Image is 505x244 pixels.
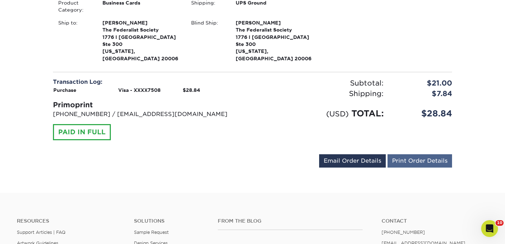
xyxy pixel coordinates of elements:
[102,19,181,61] strong: [US_STATE], [GEOGRAPHIC_DATA] 20006
[236,19,314,61] strong: [US_STATE], [GEOGRAPHIC_DATA] 20006
[134,218,207,224] h4: Solutions
[236,34,314,41] span: 1776 I [GEOGRAPHIC_DATA]
[102,19,181,26] span: [PERSON_NAME]
[388,154,452,168] a: Print Order Details
[183,87,200,93] strong: $28.84
[496,220,504,226] span: 10
[382,218,488,224] a: Contact
[351,108,384,118] span: TOTAL:
[218,218,363,224] h4: From the Blog
[236,19,314,26] span: [PERSON_NAME]
[252,78,389,88] div: Subtotal:
[186,19,230,62] div: Blind Ship:
[17,218,123,224] h4: Resources
[382,230,425,235] a: [PHONE_NUMBER]
[236,26,314,33] span: The Federalist Society
[53,124,111,140] div: PAID IN FULL
[252,88,389,99] div: Shipping:
[481,220,498,237] iframe: Intercom live chat
[236,41,314,48] span: Ste 300
[389,107,457,120] div: $28.84
[102,26,181,33] span: The Federalist Society
[319,154,386,168] a: Email Order Details
[53,100,247,110] div: Primoprint
[118,87,161,93] strong: Visa - XXXX7508
[102,34,181,41] span: 1776 I [GEOGRAPHIC_DATA]
[134,230,169,235] a: Sample Request
[53,110,247,118] p: [PHONE_NUMBER] / [EMAIL_ADDRESS][DOMAIN_NAME]
[53,87,76,93] strong: Purchase
[53,78,247,86] div: Transaction Log:
[326,109,349,118] small: (USD)
[53,19,97,62] div: Ship to:
[389,88,457,99] div: $7.84
[389,78,457,88] div: $21.00
[102,41,181,48] span: Ste 300
[2,223,60,242] iframe: Google Customer Reviews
